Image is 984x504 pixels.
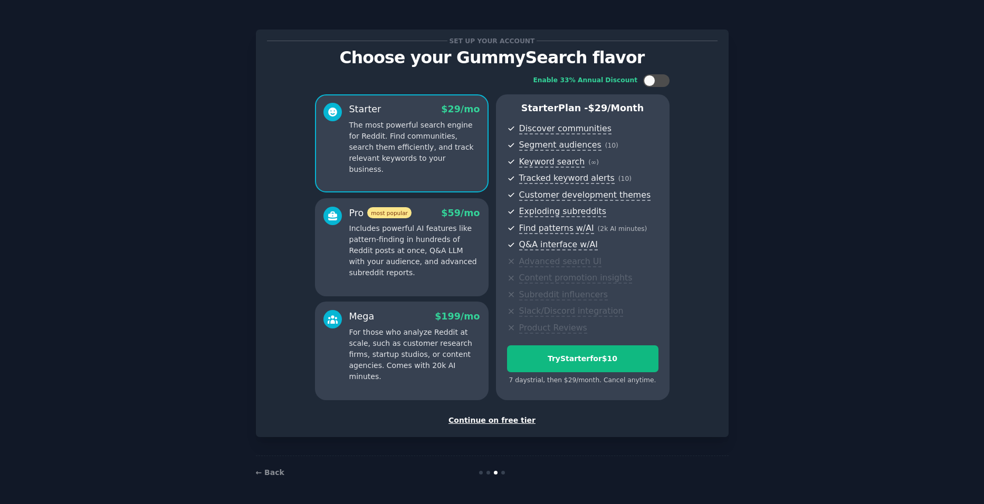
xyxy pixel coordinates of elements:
p: For those who analyze Reddit at scale, such as customer research firms, startup studios, or conte... [349,327,480,382]
span: Exploding subreddits [519,206,606,217]
span: Segment audiences [519,140,601,151]
p: Choose your GummySearch flavor [267,49,718,67]
span: $ 29 /mo [441,104,480,114]
span: Product Reviews [519,323,587,334]
span: Customer development themes [519,190,651,201]
span: Set up your account [447,35,537,46]
div: Pro [349,207,412,220]
span: $ 29 /month [588,103,644,113]
span: Content promotion insights [519,273,633,284]
span: Tracked keyword alerts [519,173,615,184]
span: ( ∞ ) [588,159,599,166]
span: Subreddit influencers [519,289,608,301]
span: Find patterns w/AI [519,223,594,234]
p: Includes powerful AI features like pattern-finding in hundreds of Reddit posts at once, Q&A LLM w... [349,223,480,278]
span: $ 199 /mo [435,311,480,322]
div: Continue on free tier [267,415,718,426]
p: Starter Plan - [507,102,658,115]
p: The most powerful search engine for Reddit. Find communities, search them efficiently, and track ... [349,120,480,175]
span: Keyword search [519,157,585,168]
span: Discover communities [519,123,612,134]
div: Mega [349,310,375,323]
div: Starter [349,103,381,116]
span: ( 10 ) [618,175,632,182]
span: ( 2k AI minutes ) [598,225,647,232]
span: Advanced search UI [519,256,601,267]
span: most popular [367,207,412,218]
span: $ 59 /mo [441,208,480,218]
button: TryStarterfor$10 [507,345,658,372]
div: 7 days trial, then $ 29 /month . Cancel anytime. [507,376,658,385]
span: Slack/Discord integration [519,306,624,317]
a: ← Back [256,468,284,477]
span: Q&A interface w/AI [519,239,598,250]
span: ( 10 ) [605,142,618,149]
div: Try Starter for $10 [508,353,658,364]
div: Enable 33% Annual Discount [533,76,638,85]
